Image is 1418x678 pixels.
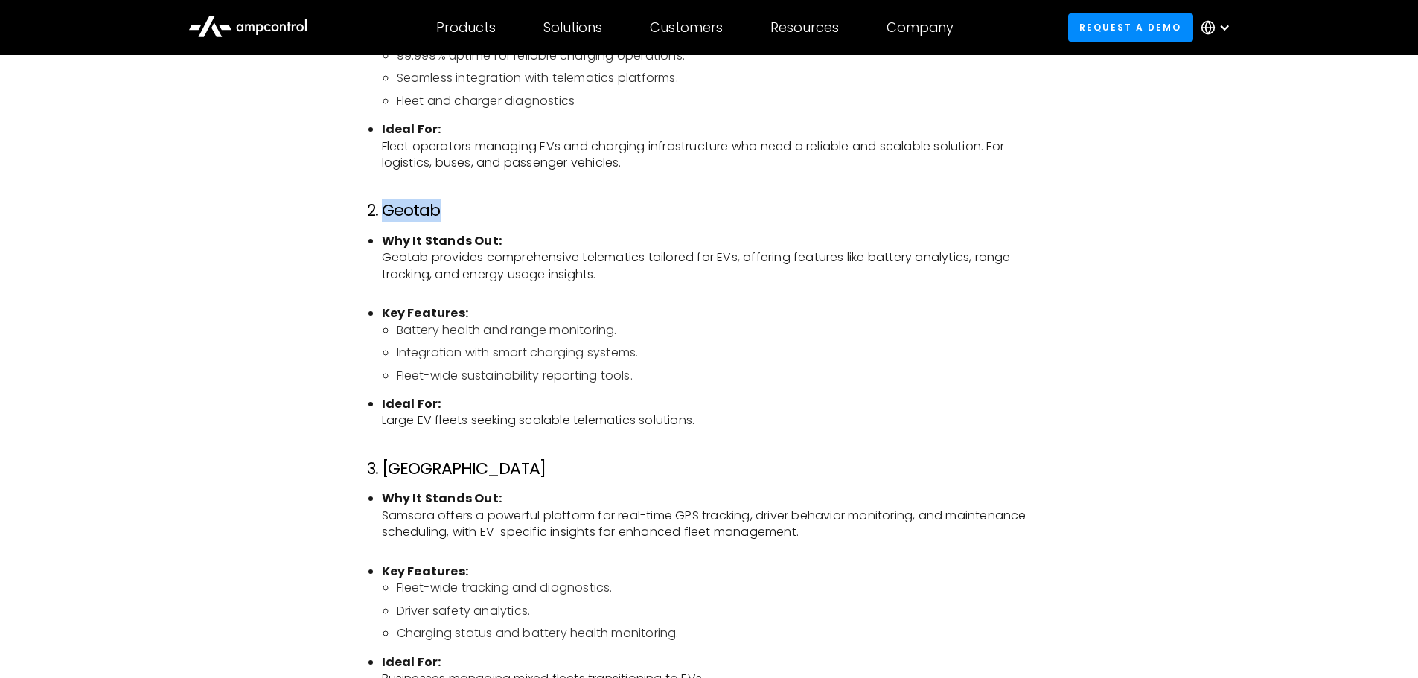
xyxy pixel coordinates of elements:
[397,625,1052,642] li: Charging status and battery health monitoring.
[397,368,1052,384] li: Fleet-wide sustainability reporting tools.
[650,19,723,36] div: Customers
[397,345,1052,361] li: Integration with smart charging systems.
[382,396,1052,429] li: Large EV fleets seeking scalable telematics solutions.
[382,304,469,322] strong: Key Features:
[436,19,496,36] div: Products
[382,490,502,507] strong: Why It Stands Out:
[382,653,441,671] strong: Ideal For:
[382,232,502,249] strong: Why It Stands Out:
[397,93,1052,109] li: Fleet and charger diagnostics
[397,322,1052,339] li: Battery health and range monitoring.
[397,603,1052,619] li: Driver safety analytics.
[543,19,602,36] div: Solutions
[887,19,954,36] div: Company
[382,121,1052,171] li: Fleet operators managing EVs and charging infrastructure who need a reliable and scalable solutio...
[397,580,1052,596] li: Fleet-wide tracking and diagnostics.
[770,19,839,36] div: Resources
[367,459,1052,479] h3: 3. [GEOGRAPHIC_DATA]
[397,48,1052,64] li: 99.999% uptime for reliable charging operations.
[382,121,441,138] strong: Ideal For:
[382,233,1052,300] li: Geotab provides comprehensive telematics tailored for EVs, offering features like battery analyti...
[382,563,469,580] strong: Key Features:
[382,490,1052,557] li: Samsara offers a powerful platform for real-time GPS tracking, driver behavior monitoring, and ma...
[382,395,441,412] strong: Ideal For:
[367,201,1052,220] h3: 2. Geotab
[397,70,1052,86] li: Seamless integration with telematics platforms.
[1068,13,1193,41] a: Request a demo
